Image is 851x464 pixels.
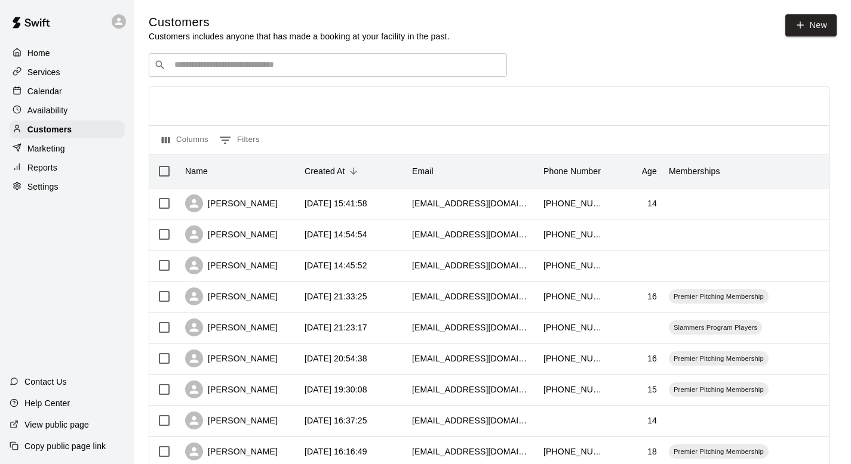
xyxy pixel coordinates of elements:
div: 18 [647,446,657,457]
span: Premier Pitching Membership [669,354,769,363]
p: Marketing [27,143,65,154]
p: View public page [24,419,89,431]
div: 16 [647,290,657,302]
div: +12488809357 [543,321,603,333]
p: Settings [27,181,59,193]
div: [PERSON_NAME] [185,381,278,398]
div: Phone Number [537,154,609,188]
a: New [785,14,837,36]
div: +17082957680 [543,352,603,364]
div: 2025-09-17 21:23:17 [305,321,367,333]
div: 16 [647,352,657,364]
div: +17733681763 [543,228,603,240]
a: Availability [10,101,125,119]
div: Name [185,154,208,188]
h5: Customers [149,14,450,30]
div: 2025-09-17 19:30:08 [305,383,367,395]
p: Calendar [27,85,62,97]
div: Memberships [663,154,842,188]
p: Customers [27,123,72,135]
div: +12243603566 [543,197,603,209]
p: Help Center [24,397,70,409]
a: Services [10,63,125,81]
div: 14 [647,197,657,209]
p: Home [27,47,50,59]
div: Premier Pitching Membership [669,444,769,459]
div: owencypress@icloud.com [412,352,532,364]
div: Memberships [669,154,720,188]
p: Availability [27,104,68,116]
div: Email [406,154,537,188]
p: Reports [27,162,57,174]
div: gaultschoolmail@gmail.com [412,259,532,271]
div: 2025-09-17 21:33:25 [305,290,367,302]
p: Customers includes anyone that has made a booking at your facility in the past. [149,30,450,42]
div: jasonbauer1116@gmail.com [412,383,532,395]
div: 2025-09-18 15:41:58 [305,197,367,209]
p: Services [27,66,60,78]
span: Slammers Program Players [669,323,762,332]
div: 2025-09-17 20:54:38 [305,352,367,364]
a: Calendar [10,82,125,100]
div: [PERSON_NAME] [185,287,278,305]
div: [PERSON_NAME] [185,349,278,367]
div: Slammers Program Players [669,320,762,335]
div: [PERSON_NAME] [185,194,278,212]
div: +12246451894 [543,446,603,457]
div: Name [179,154,299,188]
div: ianmaddux2026@gmail.com [412,446,532,457]
div: Age [609,154,663,188]
div: +18472048439 [543,383,603,395]
div: owenbloom66@gmail.com [412,414,532,426]
div: Phone Number [543,154,601,188]
span: Premier Pitching Membership [669,385,769,394]
div: williamlutesdo@gmail.com [412,321,532,333]
p: Contact Us [24,376,67,388]
button: Show filters [216,131,263,150]
div: Email [412,154,434,188]
a: Marketing [10,140,125,157]
div: Created At [299,154,406,188]
div: oplahn@gmail.com [412,290,532,302]
a: Settings [10,178,125,196]
button: Select columns [159,131,211,150]
div: [PERSON_NAME] [185,412,278,429]
div: 2025-09-18 14:54:54 [305,228,367,240]
a: Customers [10,120,125,138]
div: 15 [647,383,657,395]
div: Premier Pitching Membership [669,351,769,366]
a: Home [10,44,125,62]
div: [PERSON_NAME] [185,225,278,243]
div: Age [642,154,657,188]
div: Premier Pitching Membership [669,382,769,397]
span: Premier Pitching Membership [669,292,769,301]
div: Premier Pitching Membership [669,289,769,304]
div: carlosc@jbltd.com [412,228,532,240]
a: Reports [10,159,125,177]
div: 2025-09-18 14:45:52 [305,259,367,271]
div: [PERSON_NAME] [185,443,278,460]
div: +13129090669 [543,290,603,302]
div: Created At [305,154,345,188]
button: Sort [345,163,362,180]
div: 2025-09-17 16:16:49 [305,446,367,457]
div: [PERSON_NAME] [185,318,278,336]
div: 14 [647,414,657,426]
div: 2025-09-17 16:37:25 [305,414,367,426]
div: Search customers by name or email [149,53,507,77]
p: Copy public page link [24,440,106,452]
span: Premier Pitching Membership [669,447,769,456]
div: benjaminhuennekens@yahoo.com [412,197,532,209]
div: [PERSON_NAME] [185,256,278,274]
div: +13129616699 [543,259,603,271]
